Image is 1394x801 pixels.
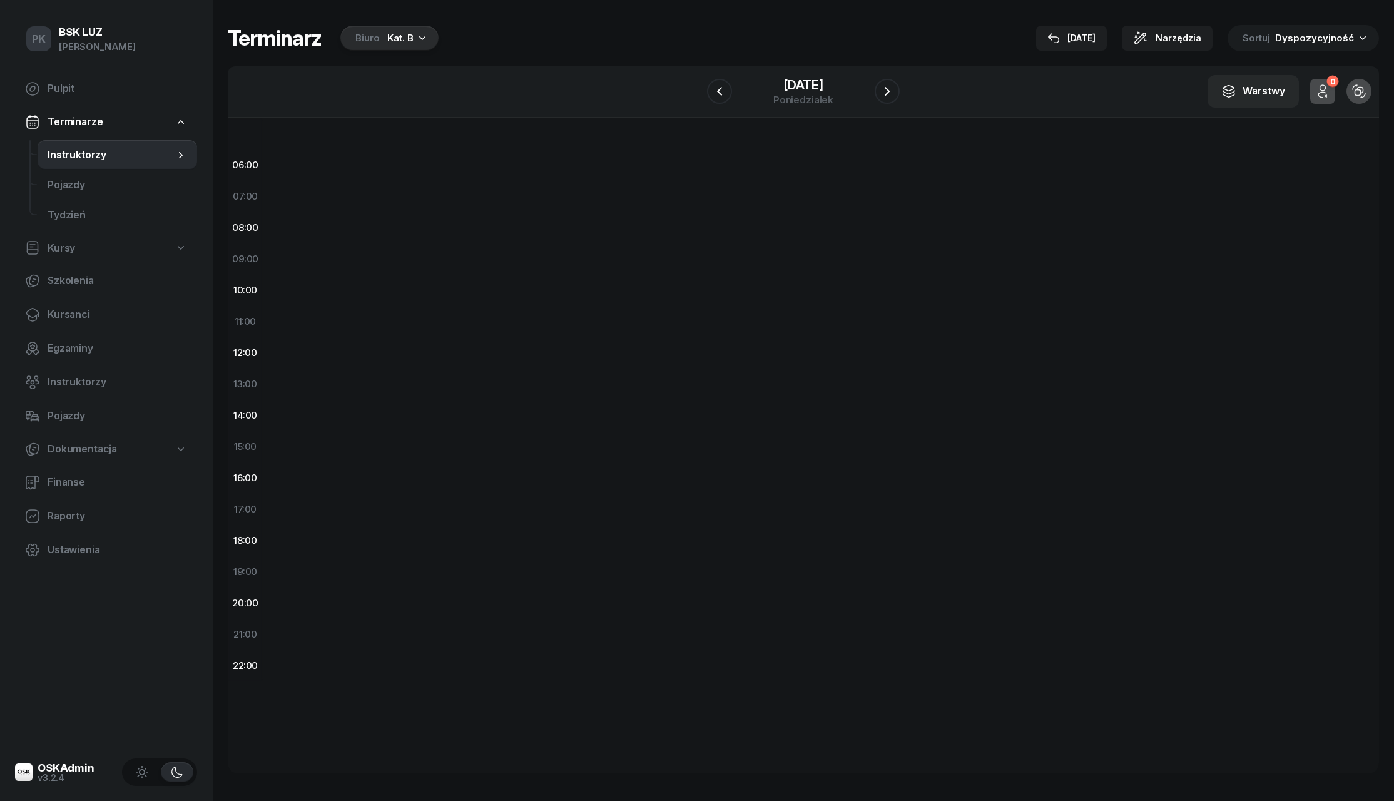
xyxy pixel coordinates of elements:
a: Ustawienia [15,535,197,565]
span: Instruktorzy [48,147,175,163]
div: 19:00 [228,556,263,588]
span: Sortuj [1243,30,1273,46]
div: [PERSON_NAME] [59,39,136,55]
span: Egzaminy [48,340,187,357]
div: Kat. B [387,31,414,46]
span: Terminarze [48,114,103,130]
div: 07:00 [228,181,263,212]
button: Warstwy [1208,75,1299,108]
button: [DATE] [1036,26,1107,51]
span: Dokumentacja [48,441,117,457]
div: Warstwy [1221,83,1285,99]
div: 08:00 [228,212,263,243]
div: 14:00 [228,400,263,431]
a: Instruktorzy [38,140,197,170]
span: Pojazdy [48,177,187,193]
span: Narzędzia [1156,31,1201,46]
div: 22:00 [228,650,263,681]
div: 12:00 [228,337,263,369]
div: 17:00 [228,494,263,525]
div: [DATE] [773,79,833,91]
a: Dokumentacja [15,435,197,464]
span: Dyspozycyjność [1275,32,1354,44]
span: Tydzień [48,207,187,223]
span: Raporty [48,508,187,524]
button: Sortuj Dyspozycyjność [1228,25,1379,51]
div: OSKAdmin [38,763,94,773]
a: Raporty [15,501,197,531]
div: 0 [1326,76,1338,88]
button: Narzędzia [1122,26,1213,51]
div: 10:00 [228,275,263,306]
div: BSK LUZ [59,27,136,38]
button: 0 [1310,79,1335,104]
span: Pojazdy [48,408,187,424]
div: 18:00 [228,525,263,556]
span: Ustawienia [48,542,187,558]
a: Kursy [15,234,197,263]
a: Tydzień [38,200,197,230]
a: Kursanci [15,300,197,330]
div: 15:00 [228,431,263,462]
div: 20:00 [228,588,263,619]
a: Finanse [15,467,197,497]
span: PK [32,34,46,44]
a: Pulpit [15,74,197,104]
span: Instruktorzy [48,374,187,390]
a: Pojazdy [15,401,197,431]
div: v3.2.4 [38,773,94,782]
a: Egzaminy [15,334,197,364]
span: Pulpit [48,81,187,97]
div: poniedziałek [773,95,833,105]
img: logo-xs@2x.png [15,763,33,781]
div: 16:00 [228,462,263,494]
div: 21:00 [228,619,263,650]
div: 13:00 [228,369,263,400]
div: 11:00 [228,306,263,337]
a: Szkolenia [15,266,197,296]
div: 06:00 [228,150,263,181]
a: Pojazdy [38,170,197,200]
a: Instruktorzy [15,367,197,397]
h1: Terminarz [228,27,322,49]
span: Kursy [48,240,75,257]
span: Szkolenia [48,273,187,289]
span: Kursanci [48,307,187,323]
button: BiuroKat. B [337,26,439,51]
div: [DATE] [1047,31,1096,46]
div: Biuro [355,31,380,46]
span: Finanse [48,474,187,491]
div: 09:00 [228,243,263,275]
a: Terminarze [15,108,197,136]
